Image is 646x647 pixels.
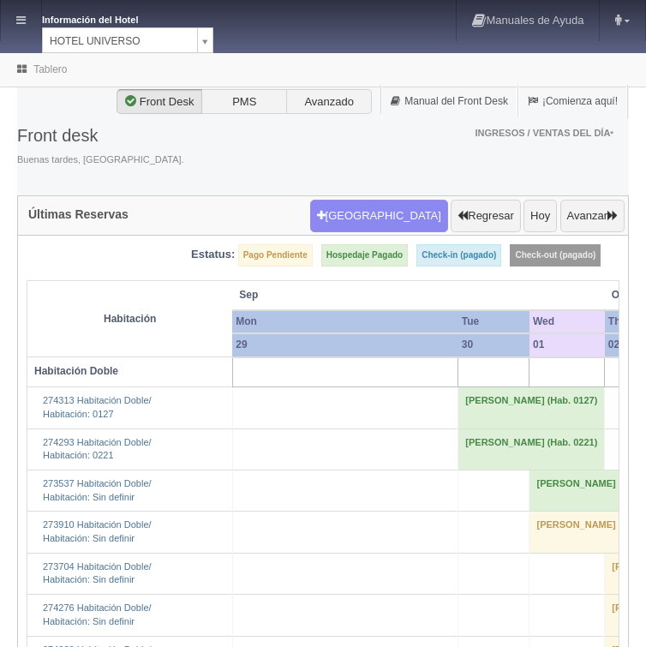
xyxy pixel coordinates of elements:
[232,333,458,356] th: 29
[560,200,625,232] button: Avanzar
[239,288,523,303] span: Sep
[104,313,156,325] strong: Habitación
[42,27,213,53] a: HOTEL UNIVERSO
[43,395,152,419] a: 274313 Habitación Doble/Habitación: 0127
[510,244,601,267] label: Check-out (pagado)
[458,387,605,428] td: [PERSON_NAME] (Hab. 0127)
[43,519,152,543] a: 273910 Habitación Doble/Habitación: Sin definir
[458,310,529,333] th: Tue
[43,437,152,461] a: 274293 Habitación Doble/Habitación: 0221
[17,153,184,167] span: Buenas tardes, [GEOGRAPHIC_DATA].
[43,561,152,585] a: 273704 Habitación Doble/Habitación: Sin definir
[33,63,67,75] a: Tablero
[416,244,501,267] label: Check-in (pagado)
[34,365,118,377] b: Habitación Doble
[458,333,529,356] th: 30
[529,310,605,333] th: Wed
[286,89,372,115] label: Avanzado
[605,333,631,356] th: 02
[42,9,179,27] dt: Información del Hotel
[458,428,605,470] td: [PERSON_NAME] (Hab. 0221)
[321,244,408,267] label: Hospedaje Pagado
[475,128,613,138] span: Ingresos / Ventas del día
[238,244,313,267] label: Pago Pendiente
[117,89,202,115] label: Front Desk
[50,28,190,54] span: HOTEL UNIVERSO
[43,478,152,502] a: 273537 Habitación Doble/Habitación: Sin definir
[201,89,287,115] label: PMS
[529,333,605,356] th: 01
[523,200,557,232] button: Hoy
[451,200,520,232] button: Regresar
[17,126,184,145] h3: Front desk
[232,310,458,333] th: Mon
[310,200,448,232] button: [GEOGRAPHIC_DATA]
[381,85,517,118] a: Manual del Front Desk
[43,602,152,626] a: 274276 Habitación Doble/Habitación: Sin definir
[191,247,235,263] label: Estatus:
[518,85,627,118] a: ¡Comienza aquí!
[28,208,129,221] h4: Últimas Reservas
[605,310,631,333] th: Thu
